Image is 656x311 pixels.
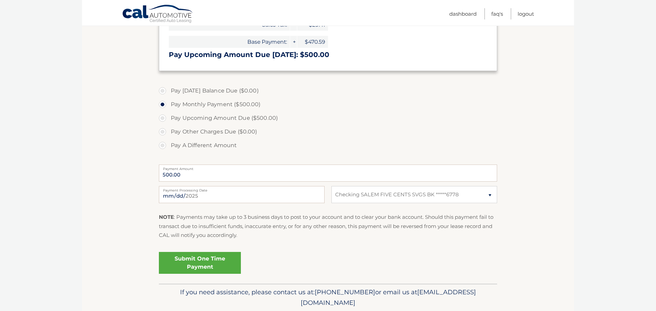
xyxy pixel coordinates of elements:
[159,252,241,274] a: Submit One Time Payment
[297,36,328,48] span: $470.59
[159,214,174,220] strong: NOTE
[159,125,497,139] label: Pay Other Charges Due ($0.00)
[491,8,503,19] a: FAQ's
[159,139,497,152] label: Pay A Different Amount
[159,186,325,203] input: Payment Date
[169,36,290,48] span: Base Payment:
[159,84,497,98] label: Pay [DATE] Balance Due ($0.00)
[449,8,477,19] a: Dashboard
[159,165,497,182] input: Payment Amount
[159,213,497,240] p: : Payments may take up to 3 business days to post to your account and to clear your bank account....
[159,186,325,192] label: Payment Processing Date
[518,8,534,19] a: Logout
[315,288,375,296] span: [PHONE_NUMBER]
[163,287,493,309] p: If you need assistance, please contact us at: or email us at
[159,165,497,170] label: Payment Amount
[290,36,297,48] span: +
[159,111,497,125] label: Pay Upcoming Amount Due ($500.00)
[159,98,497,111] label: Pay Monthly Payment ($500.00)
[169,51,487,59] h3: Pay Upcoming Amount Due [DATE]: $500.00
[122,4,194,24] a: Cal Automotive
